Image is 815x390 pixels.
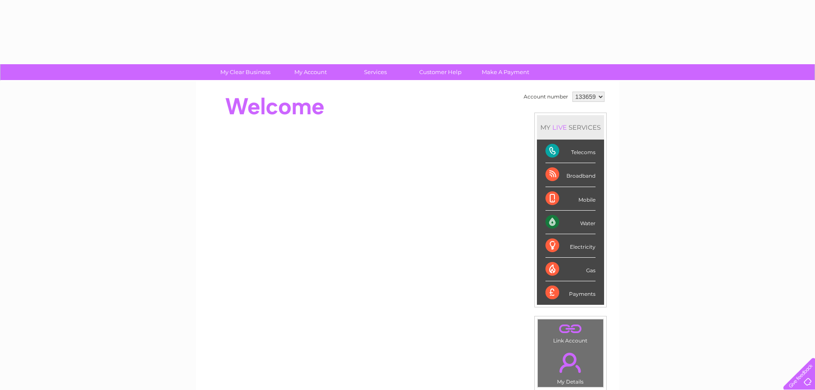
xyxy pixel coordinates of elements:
[545,163,596,187] div: Broadband
[537,319,604,346] td: Link Account
[540,348,601,378] a: .
[275,64,346,80] a: My Account
[545,211,596,234] div: Water
[545,281,596,304] div: Payments
[540,322,601,336] a: .
[537,115,604,140] div: MY SERVICES
[522,89,570,104] td: Account number
[340,64,411,80] a: Services
[545,187,596,211] div: Mobile
[545,258,596,281] div: Gas
[210,64,281,80] a: My Clear Business
[537,345,604,387] td: My Details
[470,64,541,80] a: Make A Payment
[545,140,596,163] div: Telecoms
[551,123,569,131] div: LIVE
[405,64,476,80] a: Customer Help
[545,234,596,258] div: Electricity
